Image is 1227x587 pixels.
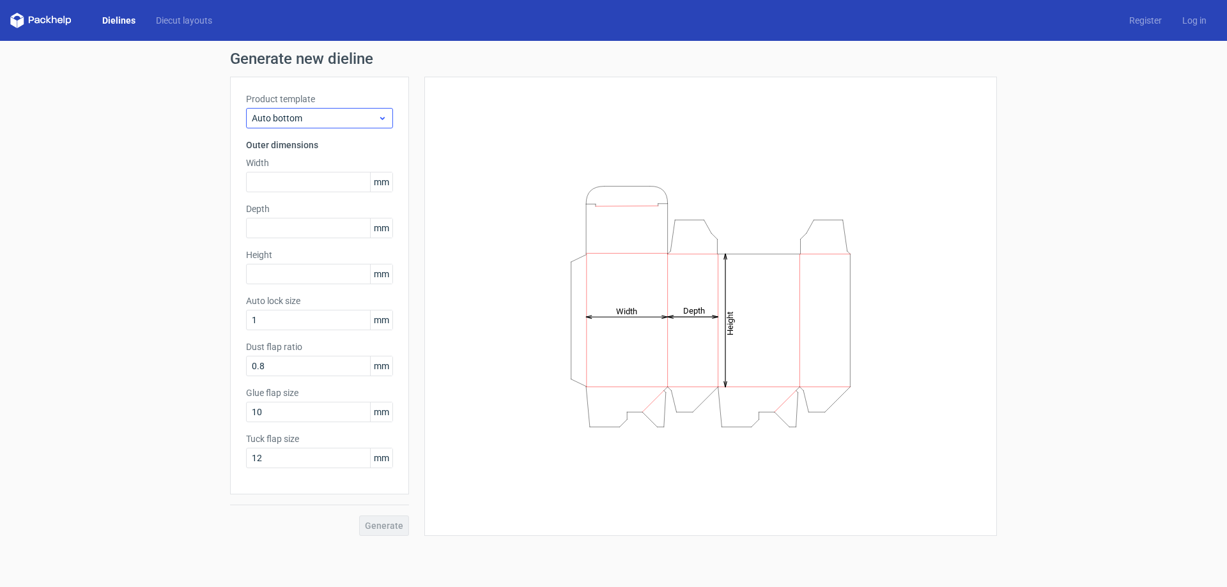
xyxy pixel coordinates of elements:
label: Tuck flap size [246,432,393,445]
span: Auto bottom [252,112,378,125]
span: mm [370,218,392,238]
label: Product template [246,93,393,105]
a: Dielines [92,14,146,27]
span: mm [370,356,392,376]
h1: Generate new dieline [230,51,997,66]
label: Dust flap ratio [246,340,393,353]
h3: Outer dimensions [246,139,393,151]
label: Height [246,248,393,261]
label: Depth [246,202,393,215]
span: mm [370,448,392,468]
tspan: Height [725,311,735,335]
a: Log in [1172,14,1217,27]
label: Auto lock size [246,294,393,307]
a: Diecut layouts [146,14,222,27]
a: Register [1119,14,1172,27]
span: mm [370,172,392,192]
span: mm [370,310,392,330]
label: Glue flap size [246,386,393,399]
span: mm [370,402,392,422]
tspan: Depth [683,306,705,316]
label: Width [246,156,393,169]
span: mm [370,264,392,284]
tspan: Width [616,306,637,316]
